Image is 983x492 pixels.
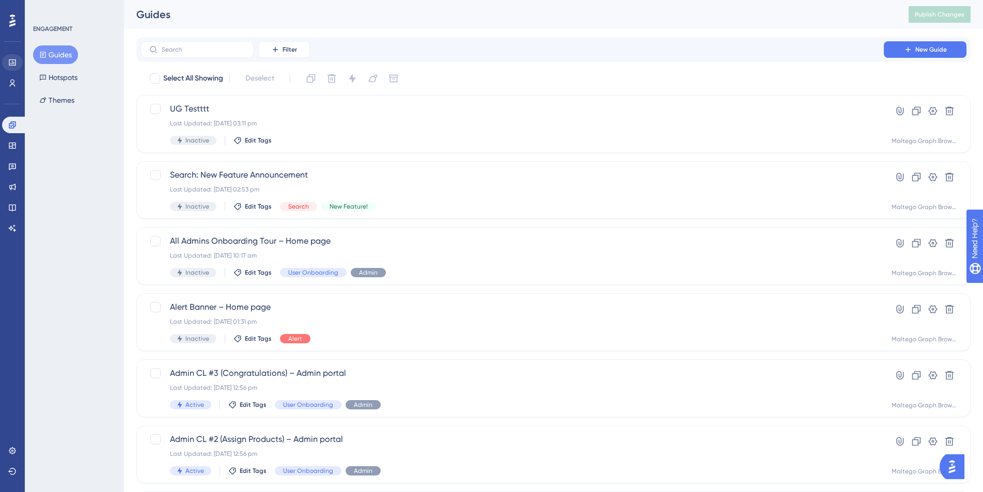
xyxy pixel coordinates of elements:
span: Edit Tags [245,335,272,343]
button: Themes [33,91,81,109]
div: Maltego Graph Browser [892,203,958,211]
button: Edit Tags [233,335,272,343]
span: Inactive [185,335,209,343]
button: Edit Tags [228,467,267,475]
span: Edit Tags [245,136,272,145]
div: Last Updated: [DATE] 10:17 am [170,251,854,260]
span: Edit Tags [240,401,267,409]
div: Last Updated: [DATE] 12:56 pm [170,450,854,458]
div: Maltego Graph Browser [892,467,958,475]
span: User Onboarding [283,467,333,475]
button: Hotspots [33,68,84,87]
div: Last Updated: [DATE] 03:11 pm [170,119,854,128]
button: Deselect [236,69,284,88]
button: Guides [33,45,78,64]
span: User Onboarding [283,401,333,409]
div: ENGAGEMENT [33,25,72,33]
button: Filter [258,41,310,58]
span: Admin [354,401,372,409]
span: Search [288,202,309,211]
span: Admin CL #3 (Congratulations) – Admin portal [170,367,854,379]
div: Last Updated: [DATE] 02:53 pm [170,185,854,194]
span: Publish Changes [915,10,964,19]
span: Need Help? [24,3,65,15]
button: Publish Changes [909,6,971,23]
span: Edit Tags [245,202,272,211]
div: Last Updated: [DATE] 01:31 pm [170,318,854,326]
span: Admin CL #2 (Assign Products) – Admin portal [170,433,854,446]
span: Deselect [245,72,274,85]
span: UG Testttt [170,103,854,115]
span: Active [185,401,204,409]
span: Active [185,467,204,475]
span: Admin [354,467,372,475]
button: Edit Tags [228,401,267,409]
div: Guides [136,7,883,22]
span: Alert [288,335,302,343]
span: Admin [359,268,378,277]
span: User Onboarding [288,268,338,277]
div: Last Updated: [DATE] 12:56 pm [170,384,854,392]
span: Edit Tags [245,268,272,277]
button: Edit Tags [233,268,272,277]
div: Maltego Graph Browser [892,401,958,409]
span: All Admins Onboarding Tour – Home page [170,235,854,247]
span: Inactive [185,268,209,277]
button: New Guide [884,41,966,58]
input: Search [162,46,245,53]
span: Inactive [185,136,209,145]
button: Edit Tags [233,202,272,211]
span: Inactive [185,202,209,211]
div: Maltego Graph Browser [892,137,958,145]
div: Maltego Graph Browser [892,269,958,277]
span: Alert Banner – Home page [170,301,854,313]
iframe: UserGuiding AI Assistant Launcher [940,451,971,482]
span: New Guide [915,45,947,54]
span: Filter [283,45,297,54]
span: Search: New Feature Announcement [170,169,854,181]
span: New Feature! [330,202,368,211]
div: Maltego Graph Browser [892,335,958,343]
span: Edit Tags [240,467,267,475]
button: Edit Tags [233,136,272,145]
span: Select All Showing [163,72,223,85]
